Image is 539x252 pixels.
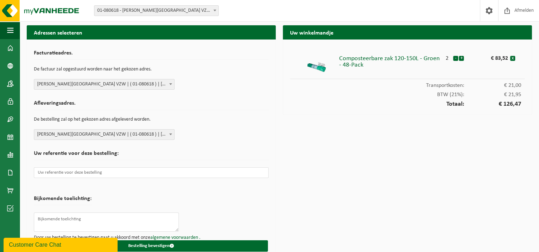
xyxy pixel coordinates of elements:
[34,235,269,240] p: Door uw bestelling te bevestigen gaat u akkoord met onze
[35,240,268,252] button: Bestelling bevestigen
[283,25,532,39] h2: Uw winkelmandje
[510,56,515,61] button: x
[290,98,525,107] div: Totaal:
[476,52,510,61] div: € 83,52
[34,114,269,126] p: De bestelling zal op het gekozen adres afgeleverd worden.
[464,101,521,107] span: € 126,47
[306,52,327,73] img: 01-001045
[34,196,92,205] h2: Bijkomende toelichting:
[34,130,174,140] span: OSCAR ROMERO COLLEGE VZW | ( 01-080618 ) | KERKSTRAAT 60, 9200 DENDERMONDE | 0415.819.204
[94,6,218,16] span: 01-080618 - OSCAR ROMERO COLLEGE VZW - DENDERMONDE
[4,236,119,252] iframe: chat widget
[27,25,276,39] h2: Adressen selecteren
[34,167,269,178] input: Uw referentie voor deze bestelling
[464,83,521,88] span: € 21,00
[441,52,453,61] div: 2
[34,79,174,89] span: OSCAR ROMERO COLLEGE VZW | ( 01-080618 ) | KERKSTRAAT 60, 9200 DENDERMONDE | 0415.819.204
[453,56,458,61] button: -
[34,50,269,60] h2: Facturatieadres.
[34,100,269,110] h2: Afleveringsadres.
[464,92,521,98] span: € 21,95
[339,52,442,68] div: Composteerbare zak 120-150L - Groen - 48-Pack
[94,5,219,16] span: 01-080618 - OSCAR ROMERO COLLEGE VZW - DENDERMONDE
[290,79,525,88] div: Transportkosten:
[459,56,464,61] button: +
[290,88,525,98] div: BTW (21%):
[34,151,269,160] h2: Uw referentie voor deze bestelling:
[150,235,201,240] a: algemene voorwaarden .
[34,79,175,90] span: OSCAR ROMERO COLLEGE VZW | ( 01-080618 ) | KERKSTRAAT 60, 9200 DENDERMONDE | 0415.819.204
[34,129,175,140] span: OSCAR ROMERO COLLEGE VZW | ( 01-080618 ) | KERKSTRAAT 60, 9200 DENDERMONDE | 0415.819.204
[34,63,269,75] p: De factuur zal opgestuurd worden naar het gekozen adres.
